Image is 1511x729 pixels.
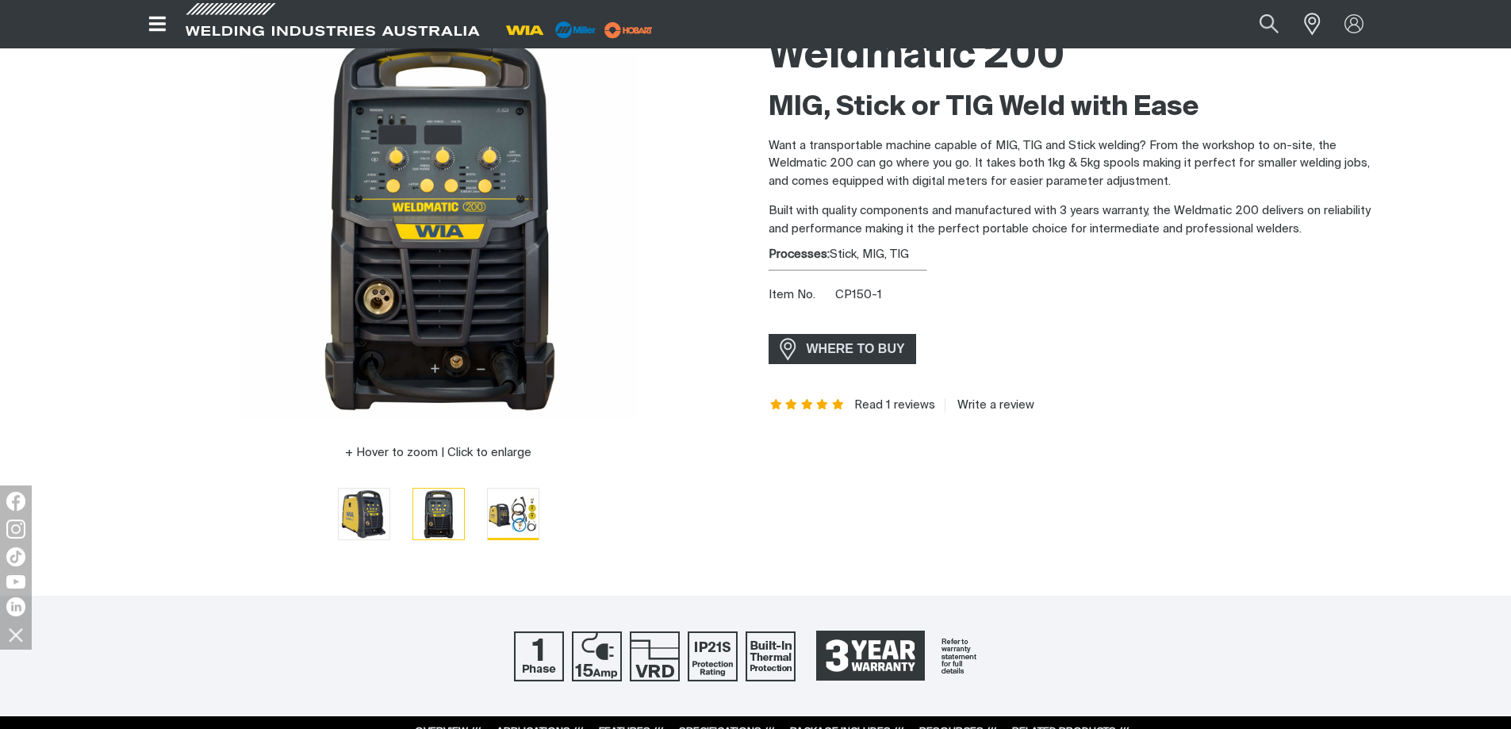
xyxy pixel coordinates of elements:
[412,488,465,540] button: Go to slide 2
[769,334,917,363] a: WHERE TO BUY
[769,137,1378,191] p: Want a transportable machine capable of MIG, TIG and Stick welding? From the workshop to on-site,...
[240,23,637,420] img: Weldmatic 200
[796,336,915,362] span: WHERE TO BUY
[6,520,25,539] img: Instagram
[339,489,389,539] img: Weldmatic 200
[413,489,464,539] img: Weldmatic 200
[6,547,25,566] img: TikTok
[2,621,29,648] img: hide socials
[769,246,1378,264] div: Stick, MIG, TIG
[769,90,1378,125] h2: MIG, Stick or TIG Weld with Ease
[769,202,1378,238] p: Built with quality components and manufactured with 3 years warranty, the Weldmatic 200 delivers ...
[488,489,539,539] img: Weldmatic 200
[769,31,1378,82] h1: Weldmatic 200
[6,492,25,511] img: Facebook
[487,488,539,540] button: Go to slide 3
[600,24,658,36] a: miller
[6,575,25,589] img: YouTube
[769,248,830,260] strong: Processes:
[769,400,846,411] span: Rating: 5
[6,597,25,616] img: LinkedIn
[746,631,796,681] img: Built In Thermal Protection
[688,631,738,681] img: IP21S Protection Rating
[1242,6,1296,42] button: Search products
[338,488,390,540] button: Go to slide 1
[572,631,622,681] img: 15 Amp Supply Plug
[835,289,882,301] span: CP150-1
[600,18,658,42] img: miller
[1221,6,1295,42] input: Product name or item number...
[854,398,935,412] a: Read 1 reviews
[630,631,680,681] img: Voltage Reduction Device
[803,623,997,689] a: 3 Year Warranty
[514,631,564,681] img: Single Phase
[945,398,1034,412] a: Write a review
[336,443,541,462] button: Hover to zoom | Click to enlarge
[769,286,833,305] span: Item No.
